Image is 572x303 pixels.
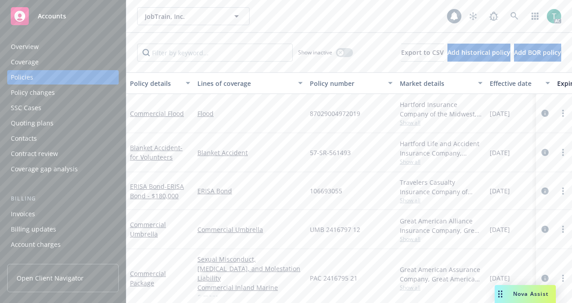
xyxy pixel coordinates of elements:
[7,237,119,252] a: Account charges
[526,7,544,25] a: Switch app
[514,48,561,57] span: Add BOR policy
[130,220,166,238] a: Commercial Umbrella
[514,44,561,62] button: Add BOR policy
[7,101,119,115] a: SSC Cases
[540,273,550,284] a: circleInformation
[197,109,303,118] a: Flood
[400,196,483,204] span: Show all
[310,225,360,234] span: UMB 2416797 12
[130,109,184,118] a: Commercial Flood
[130,143,183,161] a: Blanket Accident
[145,12,223,21] span: JobTrain, Inc.
[490,148,510,157] span: [DATE]
[400,79,473,88] div: Market details
[7,162,119,176] a: Coverage gap analysis
[400,119,483,126] span: Show all
[7,222,119,236] a: Billing updates
[310,273,357,283] span: PAC 2416795 21
[400,284,483,291] span: Show all
[11,85,55,100] div: Policy changes
[490,79,540,88] div: Effective date
[490,273,510,283] span: [DATE]
[137,7,250,25] button: JobTrain, Inc.
[547,9,561,23] img: photo
[400,158,483,165] span: Show all
[400,235,483,243] span: Show all
[7,116,119,130] a: Quoting plans
[447,44,510,62] button: Add historical policy
[396,72,486,94] button: Market details
[130,182,184,200] span: - ERISA Bond - $180,000
[7,207,119,221] a: Invoices
[11,207,35,221] div: Invoices
[197,225,303,234] a: Commercial Umbrella
[11,55,39,69] div: Coverage
[495,285,506,303] div: Drag to move
[7,147,119,161] a: Contract review
[490,186,510,196] span: [DATE]
[197,292,303,302] a: 6 more
[7,253,119,267] a: Installment plans
[400,216,483,235] div: Great American Alliance Insurance Company, Great American Insurance Group
[505,7,523,25] a: Search
[17,273,84,283] span: Open Client Navigator
[558,273,568,284] a: more
[11,162,78,176] div: Coverage gap analysis
[7,85,119,100] a: Policy changes
[137,44,293,62] input: Filter by keyword...
[11,253,63,267] div: Installment plans
[11,101,41,115] div: SSC Cases
[401,44,444,62] button: Export to CSV
[310,186,342,196] span: 106693055
[126,72,194,94] button: Policy details
[197,186,303,196] a: ERISA Bond
[130,182,184,200] a: ERISA Bond
[486,72,554,94] button: Effective date
[513,290,549,298] span: Nova Assist
[7,4,119,29] a: Accounts
[7,131,119,146] a: Contacts
[558,147,568,158] a: more
[540,147,550,158] a: circleInformation
[7,40,119,54] a: Overview
[540,108,550,119] a: circleInformation
[197,283,303,292] a: Commercial Inland Marine
[11,70,33,85] div: Policies
[310,79,383,88] div: Policy number
[7,70,119,85] a: Policies
[11,237,61,252] div: Account charges
[485,7,503,25] a: Report a Bug
[194,72,306,94] button: Lines of coverage
[401,48,444,57] span: Export to CSV
[130,79,180,88] div: Policy details
[447,48,510,57] span: Add historical policy
[306,72,396,94] button: Policy number
[464,7,482,25] a: Stop snowing
[540,186,550,196] a: circleInformation
[310,109,360,118] span: 87029004972019
[7,55,119,69] a: Coverage
[11,222,56,236] div: Billing updates
[197,254,303,283] a: Sexual Misconduct, [MEDICAL_DATA], and Molestation Liability
[11,116,54,130] div: Quoting plans
[400,100,483,119] div: Hartford Insurance Company of the Midwest, Hartford Insurance Group
[540,224,550,235] a: circleInformation
[130,269,166,287] a: Commercial Package
[11,147,58,161] div: Contract review
[197,79,293,88] div: Lines of coverage
[310,148,351,157] span: 57-SR-561493
[490,109,510,118] span: [DATE]
[558,186,568,196] a: more
[7,194,119,203] div: Billing
[11,40,39,54] div: Overview
[400,178,483,196] div: Travelers Casualty Insurance Company of America, Travelers Insurance
[11,131,37,146] div: Contacts
[495,285,556,303] button: Nova Assist
[38,13,66,20] span: Accounts
[558,224,568,235] a: more
[400,139,483,158] div: Hartford Life and Accident Insurance Company, Hartford Insurance Group
[197,148,303,157] a: Blanket Accident
[298,49,332,56] span: Show inactive
[558,108,568,119] a: more
[400,265,483,284] div: Great American Assurance Company, Great American Insurance Group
